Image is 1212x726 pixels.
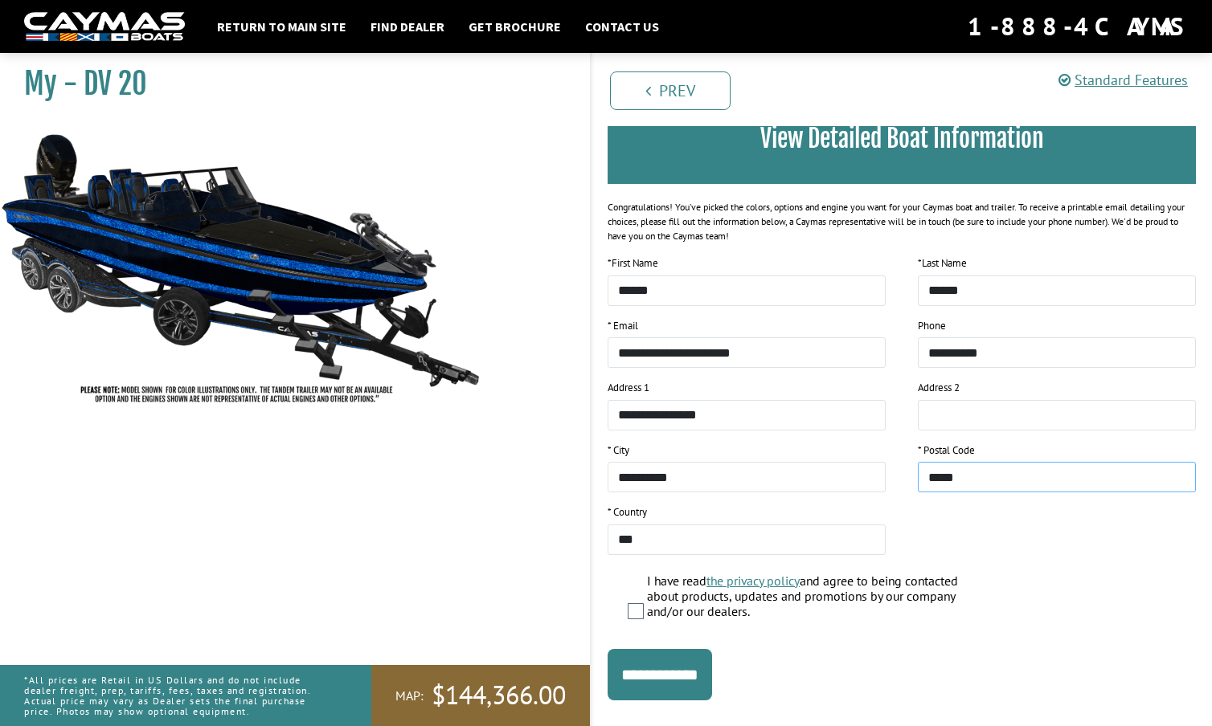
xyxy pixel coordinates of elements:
label: * City [608,443,629,459]
label: Last Name [918,255,967,271]
a: Return to main site [209,16,354,37]
label: First Name [608,255,658,271]
a: MAP:$144,366.00 [371,665,590,726]
label: * Email [608,318,638,334]
img: white-logo-c9c8dbefe5ff5ceceb0f0178aa75bf4bb51f6bca0971e226c86eb53dfe498488.png [24,12,185,42]
a: Prev [610,71,731,110]
a: the privacy policy [706,573,800,589]
div: 1-888-4CAYMAS [968,9,1188,44]
ul: Pagination [606,69,1212,110]
a: Get Brochure [461,16,569,37]
div: Congratulations! You’ve picked the colors, options and engine you want for your Caymas boat and t... [608,200,1196,243]
a: Find Dealer [362,16,452,37]
label: I have read and agree to being contacted about products, updates and promotions by our company an... [647,573,988,624]
label: Address 1 [608,380,649,396]
p: *All prices are Retail in US Dollars and do not include dealer freight, prep, tariffs, fees, taxe... [24,667,335,725]
label: * Postal Code [918,443,975,459]
label: Address 2 [918,380,960,396]
span: MAP: [395,687,424,704]
a: Standard Features [1058,71,1188,89]
label: * Country [608,504,647,520]
h1: My - DV 20 [24,66,550,102]
a: Contact Us [577,16,667,37]
label: Phone [918,318,946,334]
h3: View Detailed Boat Information [632,124,1172,153]
span: $144,366.00 [432,679,566,712]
